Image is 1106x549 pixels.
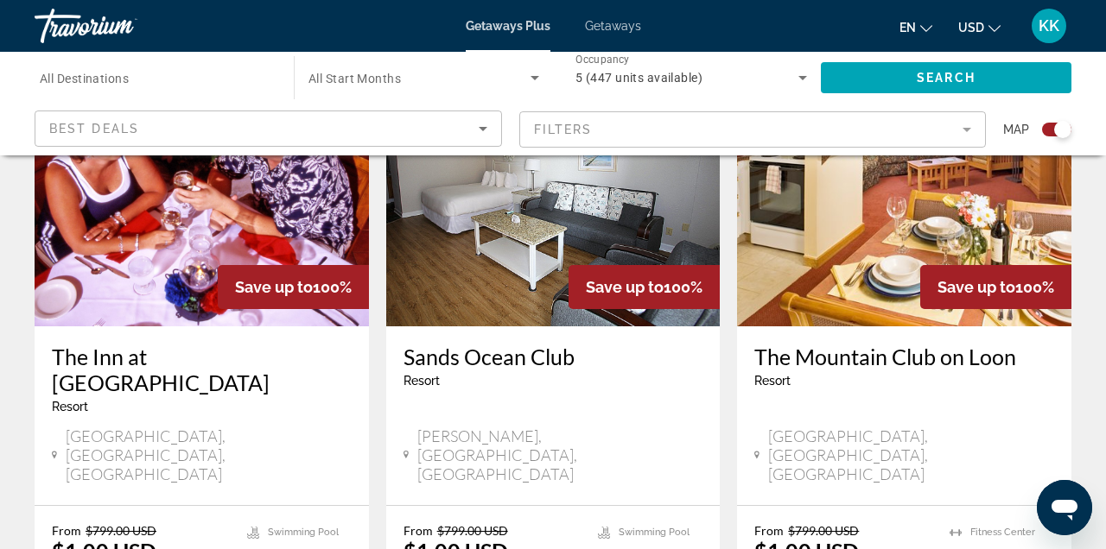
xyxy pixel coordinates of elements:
[519,110,987,148] button: Filter
[404,374,440,388] span: Resort
[586,278,664,296] span: Save up to
[49,122,139,136] span: Best Deals
[970,527,1035,538] span: Fitness Center
[52,523,81,538] span: From
[437,523,508,538] span: $799.00 USD
[404,344,703,369] a: Sands Ocean Club
[1003,117,1029,142] span: Map
[52,400,88,413] span: Resort
[768,426,1054,483] span: [GEOGRAPHIC_DATA], [GEOGRAPHIC_DATA], [GEOGRAPHIC_DATA]
[575,54,630,66] span: Occupancy
[35,3,207,48] a: Travorium
[308,72,401,85] span: All Start Months
[899,15,932,40] button: Change language
[1037,480,1092,535] iframe: Кнопка запуска окна обмена сообщениями
[754,523,784,538] span: From
[754,374,791,388] span: Resort
[52,344,352,395] a: The Inn at [GEOGRAPHIC_DATA]
[958,21,984,35] span: USD
[920,265,1071,309] div: 100%
[737,50,1071,326] img: 1358I01L.jpg
[575,71,702,85] span: 5 (447 units available)
[35,50,369,326] img: 0791O06X.jpg
[788,523,859,538] span: $799.00 USD
[235,278,313,296] span: Save up to
[404,523,433,538] span: From
[754,344,1054,369] a: The Mountain Club on Loon
[218,265,369,309] div: 100%
[40,72,129,85] span: All Destinations
[417,426,702,483] span: [PERSON_NAME], [GEOGRAPHIC_DATA], [GEOGRAPHIC_DATA]
[466,19,550,33] a: Getaways Plus
[585,19,641,33] a: Getaways
[1027,8,1071,44] button: User Menu
[821,62,1071,93] button: Search
[938,278,1015,296] span: Save up to
[49,118,487,139] mat-select: Sort by
[268,527,339,538] span: Swimming Pool
[917,71,976,85] span: Search
[86,523,156,538] span: $799.00 USD
[958,15,1001,40] button: Change currency
[1039,17,1059,35] span: KK
[66,426,352,483] span: [GEOGRAPHIC_DATA], [GEOGRAPHIC_DATA], [GEOGRAPHIC_DATA]
[899,21,916,35] span: en
[619,527,690,538] span: Swimming Pool
[386,50,721,326] img: 0980I01X.jpg
[569,265,720,309] div: 100%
